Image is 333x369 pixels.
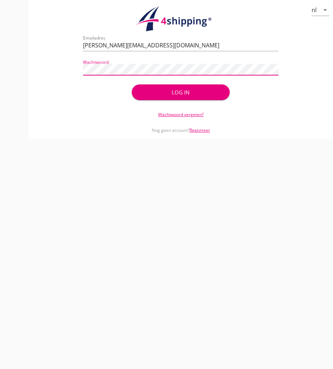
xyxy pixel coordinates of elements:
div: Nog geen account? [83,118,279,134]
i: arrow_drop_down [321,6,329,14]
a: Wachtwoord vergeten? [158,111,204,118]
a: Registreer [189,127,210,133]
input: Emailadres [83,40,279,51]
img: logo.1f945f1d.svg [135,6,227,32]
div: nl [312,7,317,13]
button: Log in [132,84,229,100]
div: Log in [143,88,218,97]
